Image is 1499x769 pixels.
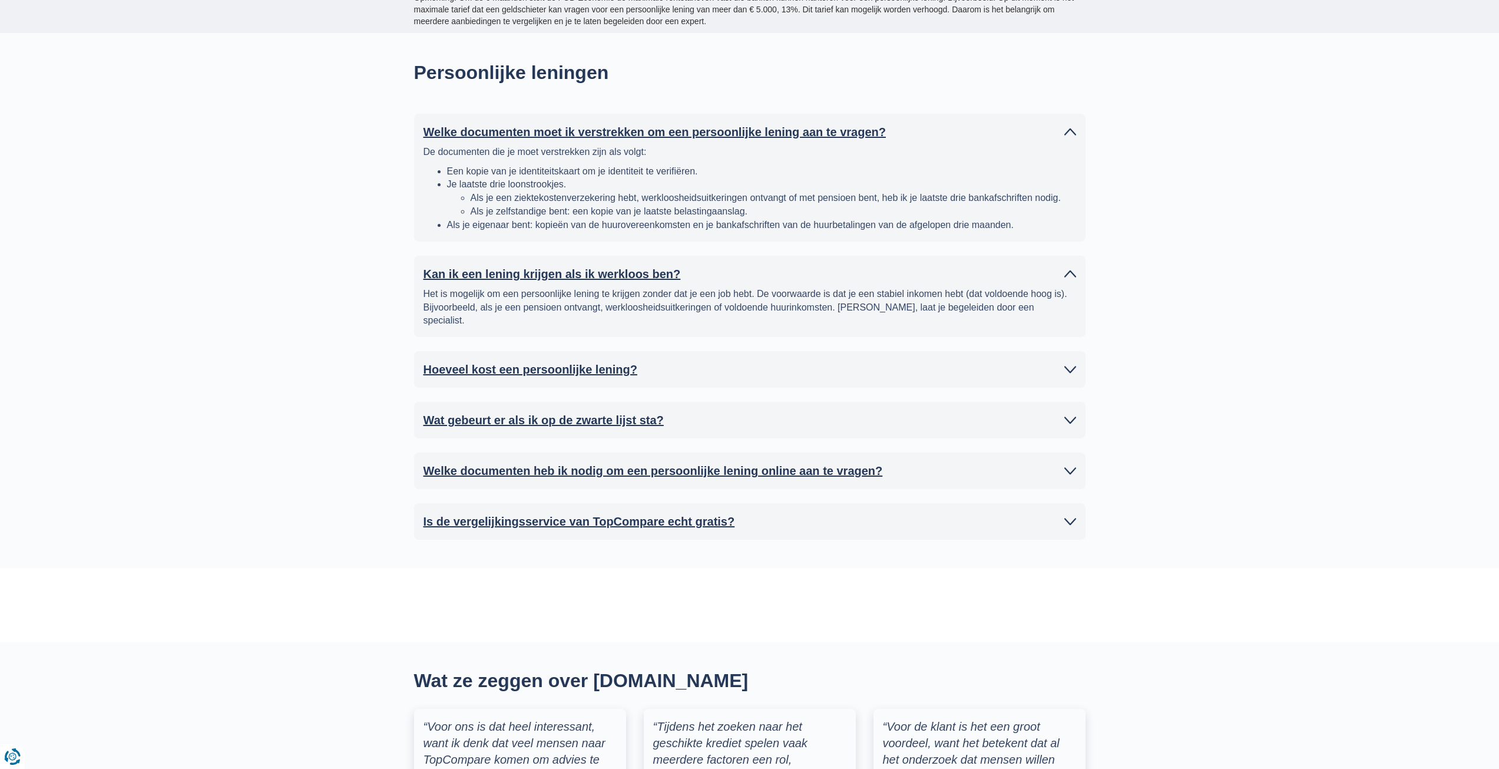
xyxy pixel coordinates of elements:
a: Welke documenten heb ik nodig om een persoonlijke lening online aan te vragen? [423,462,1076,480]
h2: Is de vergelijkingsservice van TopCompare echt gratis? [423,513,735,530]
a: Kan ik een lening krijgen als ik werkloos ben? [423,265,1076,283]
a: Welke documenten moet ik verstrekken om een persoonlijke lening aan te vragen? [423,123,1076,141]
p: Het is mogelijk om een persoonlijke lening te krijgen zonder dat je een job hebt. De voorwaarde i... [423,288,1076,328]
h2: Welke documenten heb ik nodig om een persoonlijke lening online aan te vragen? [423,462,883,480]
h2: Kan ik een lening krijgen als ik werkloos ben? [423,265,681,283]
a: Is de vergelijkingsservice van TopCompare echt gratis? [423,513,1076,530]
li: Als je eigenaar bent: kopieën van de huurovereenkomsten en je bankafschriften van de huurbetaling... [447,219,1076,232]
h2: Wat gebeurt er als ik op de zwarte lijst sta? [423,411,664,429]
a: Wat gebeurt er als ik op de zwarte lijst sta? [423,411,1076,429]
a: Hoeveel kost een persoonlijke lening? [423,361,1076,378]
h2: Persoonlijke leningen [414,61,856,84]
h2: Wat ze zeggen over [DOMAIN_NAME] [414,671,1086,691]
li: Als je zelfstandige bent: een kopie van je laatste belastingaanslag. [471,205,1076,219]
li: Als je een ziektekostenverzekering hebt, werkloosheidsuitkeringen ontvangt of met pensioen bent, ... [471,192,1076,205]
li: Je laatste drie loonstrookjes. [447,178,1076,219]
li: Een kopie van je identiteitskaart om je identiteit te verifiëren. [447,165,1076,179]
h2: Hoeveel kost een persoonlijke lening? [423,361,637,378]
h2: Welke documenten moet ik verstrekken om een persoonlijke lening aan te vragen? [423,123,886,141]
p: De documenten die je moet verstrekken zijn als volgt: [423,146,1076,159]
